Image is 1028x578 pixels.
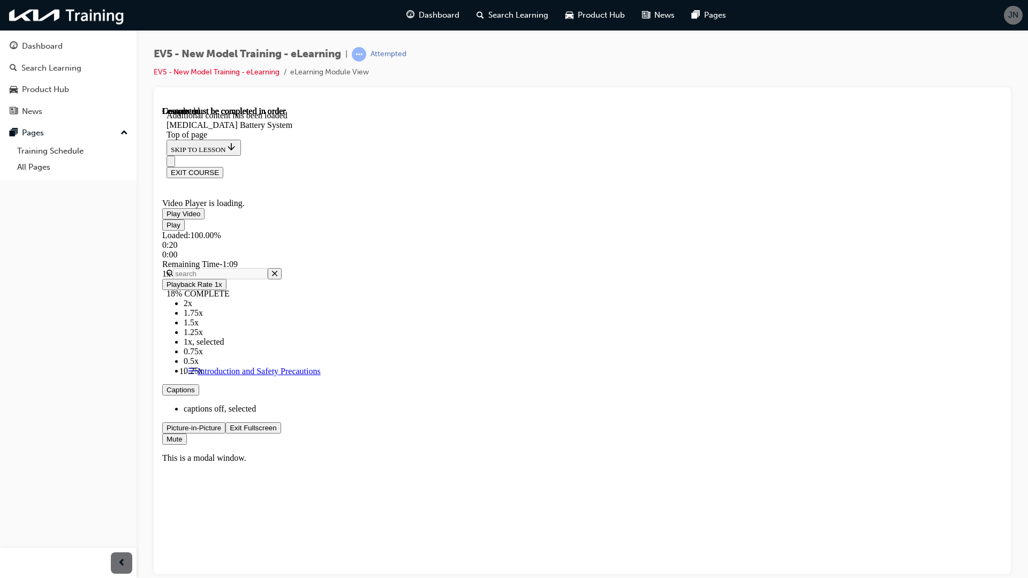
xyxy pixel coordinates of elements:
[406,9,414,22] span: guage-icon
[4,80,132,100] a: Product Hub
[468,4,557,26] a: search-iconSearch Learning
[22,105,42,118] div: News
[4,58,132,78] a: Search Learning
[352,47,366,62] span: learningRecordVerb_ATTEMPT-icon
[10,128,18,138] span: pages-icon
[488,9,548,21] span: Search Learning
[5,4,128,26] img: kia-training
[10,107,18,117] span: news-icon
[1008,9,1018,21] span: JN
[692,9,700,22] span: pages-icon
[578,9,625,21] span: Product Hub
[371,49,406,59] div: Attempted
[4,102,132,121] a: News
[4,123,132,143] button: Pages
[477,9,484,22] span: search-icon
[13,159,132,176] a: All Pages
[13,143,132,159] a: Training Schedule
[120,126,128,140] span: up-icon
[22,40,63,52] div: Dashboard
[557,4,633,26] a: car-iconProduct Hub
[633,4,683,26] a: news-iconNews
[565,9,573,22] span: car-icon
[10,85,18,95] span: car-icon
[22,127,44,139] div: Pages
[4,34,132,123] button: DashboardSearch LearningProduct HubNews
[118,557,126,570] span: prev-icon
[1004,6,1023,25] button: JN
[22,83,69,96] div: Product Hub
[654,9,675,21] span: News
[4,36,132,56] a: Dashboard
[154,67,279,77] a: EV5 - New Model Training - eLearning
[21,62,81,74] div: Search Learning
[154,48,341,60] span: EV5 - New Model Training - eLearning
[398,4,468,26] a: guage-iconDashboard
[10,64,17,73] span: search-icon
[419,9,459,21] span: Dashboard
[345,48,347,60] span: |
[642,9,650,22] span: news-icon
[10,42,18,51] span: guage-icon
[704,9,726,21] span: Pages
[683,4,735,26] a: pages-iconPages
[290,66,369,79] li: eLearning Module View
